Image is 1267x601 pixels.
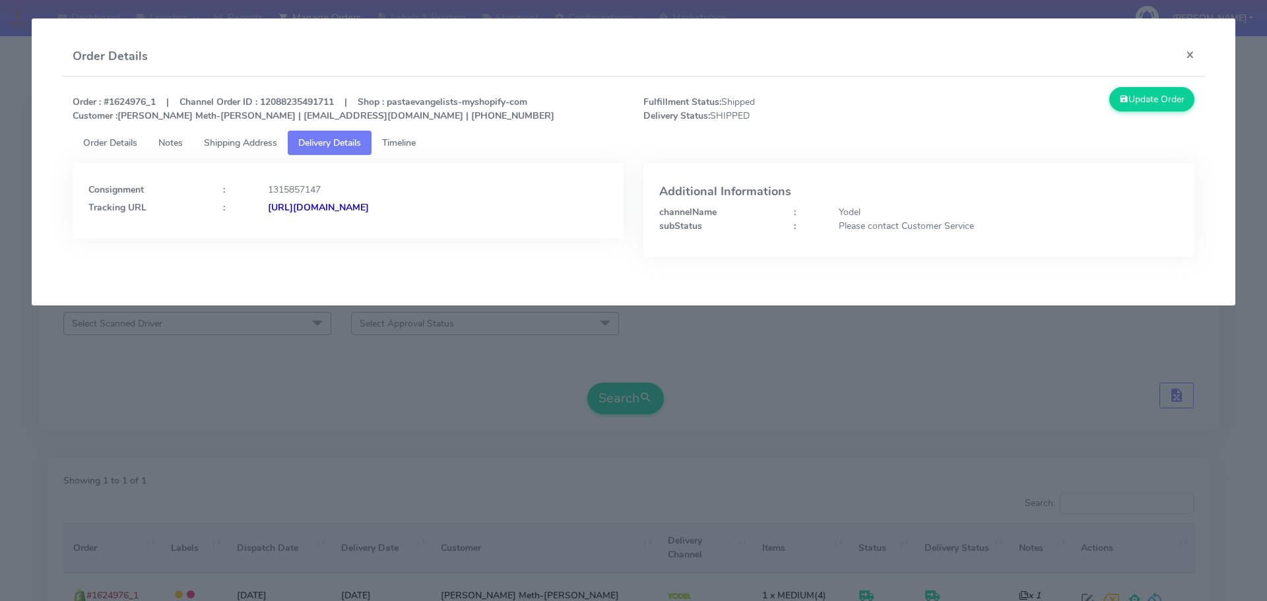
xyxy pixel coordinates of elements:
button: Update Order [1109,87,1195,111]
span: Notes [158,137,183,149]
ul: Tabs [73,131,1195,155]
span: Shipped SHIPPED [633,95,919,123]
strong: Order : #1624976_1 | Channel Order ID : 12088235491711 | Shop : pastaevangelists-myshopify-com [P... [73,96,554,122]
strong: [URL][DOMAIN_NAME] [268,201,369,214]
strong: : [223,201,225,214]
strong: Tracking URL [88,201,146,214]
button: Close [1175,37,1205,72]
h4: Order Details [73,47,148,65]
strong: Delivery Status: [643,110,710,122]
span: Delivery Details [298,137,361,149]
strong: Consignment [88,183,144,196]
strong: : [794,206,796,218]
span: Order Details [83,137,137,149]
strong: channelName [659,206,717,218]
strong: Fulfillment Status: [643,96,721,108]
div: 1315857147 [258,183,618,197]
span: Shipping Address [204,137,277,149]
div: Yodel [829,205,1188,219]
strong: : [794,220,796,232]
strong: Customer : [73,110,117,122]
span: Timeline [382,137,416,149]
strong: subStatus [659,220,702,232]
strong: : [223,183,225,196]
div: Please contact Customer Service [829,219,1188,233]
h4: Additional Informations [659,185,1179,199]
